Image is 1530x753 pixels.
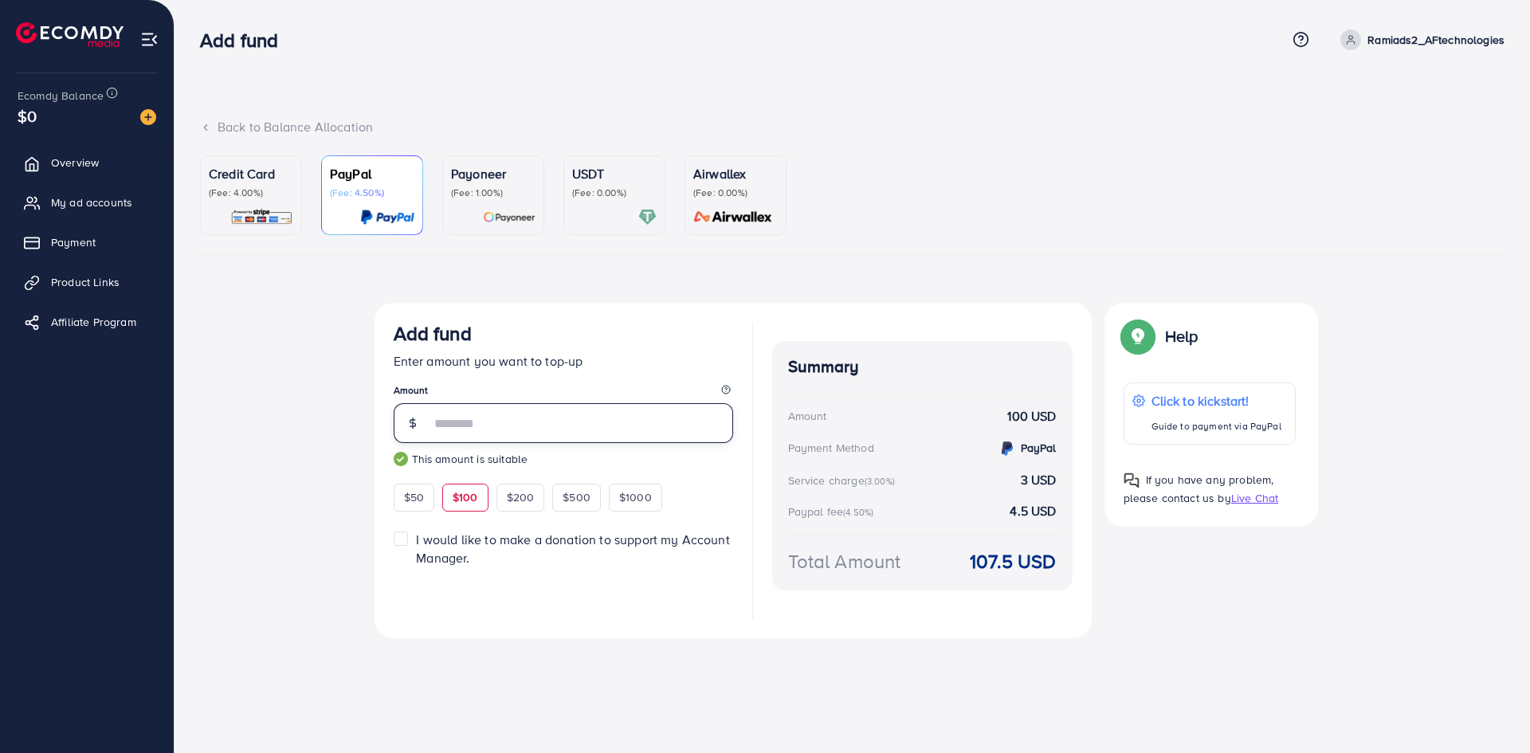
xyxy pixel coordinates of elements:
p: (Fee: 0.00%) [693,186,778,199]
span: Live Chat [1231,490,1278,506]
p: (Fee: 0.00%) [572,186,657,199]
a: Affiliate Program [12,306,162,338]
iframe: Chat [1462,681,1518,741]
p: (Fee: 4.00%) [209,186,293,199]
a: Overview [12,147,162,178]
img: Popup guide [1124,473,1140,488]
span: Payment [51,234,96,250]
img: image [140,109,156,125]
span: Affiliate Program [51,314,136,330]
h3: Add fund [200,29,291,52]
span: $100 [453,489,478,505]
span: $50 [404,489,424,505]
h3: Add fund [394,322,472,345]
span: Ecomdy Balance [18,88,104,104]
legend: Amount [394,383,733,403]
span: If you have any problem, please contact us by [1124,472,1274,506]
p: Help [1165,327,1198,346]
span: My ad accounts [51,194,132,210]
p: Payoneer [451,164,535,183]
a: Ramiads2_AFtechnologies [1334,29,1504,50]
div: Service charge [788,473,900,488]
img: guide [394,452,408,466]
p: (Fee: 4.50%) [330,186,414,199]
strong: 100 USD [1007,407,1056,426]
p: Credit Card [209,164,293,183]
p: USDT [572,164,657,183]
p: Airwallex [693,164,778,183]
span: $0 [18,104,37,127]
p: PayPal [330,164,414,183]
p: Ramiads2_AFtechnologies [1367,30,1504,49]
span: I would like to make a donation to support my Account Manager. [416,531,729,567]
a: Product Links [12,266,162,298]
img: menu [140,30,159,49]
img: logo [16,22,124,47]
strong: PayPal [1021,440,1057,456]
span: $500 [563,489,590,505]
h4: Summary [788,357,1057,377]
strong: 107.5 USD [970,547,1056,575]
img: Popup guide [1124,322,1152,351]
div: Payment Method [788,440,874,456]
img: credit [998,439,1017,458]
span: $200 [507,489,535,505]
div: Total Amount [788,547,901,575]
p: Guide to payment via PayPal [1151,417,1281,436]
div: Paypal fee [788,504,879,520]
strong: 4.5 USD [1010,502,1056,520]
img: card [230,208,293,226]
img: card [483,208,535,226]
img: card [360,208,414,226]
span: Overview [51,155,99,171]
a: My ad accounts [12,186,162,218]
a: Payment [12,226,162,258]
img: card [638,208,657,226]
p: Enter amount you want to top-up [394,351,733,371]
span: $1000 [619,489,652,505]
small: (3.00%) [865,475,895,488]
small: This amount is suitable [394,451,733,467]
img: card [688,208,778,226]
small: (4.50%) [843,506,873,519]
span: Product Links [51,274,120,290]
div: Amount [788,408,827,424]
p: (Fee: 1.00%) [451,186,535,199]
div: Back to Balance Allocation [200,118,1504,136]
strong: 3 USD [1021,471,1057,489]
iframe: PayPal [574,586,733,614]
p: Click to kickstart! [1151,391,1281,410]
